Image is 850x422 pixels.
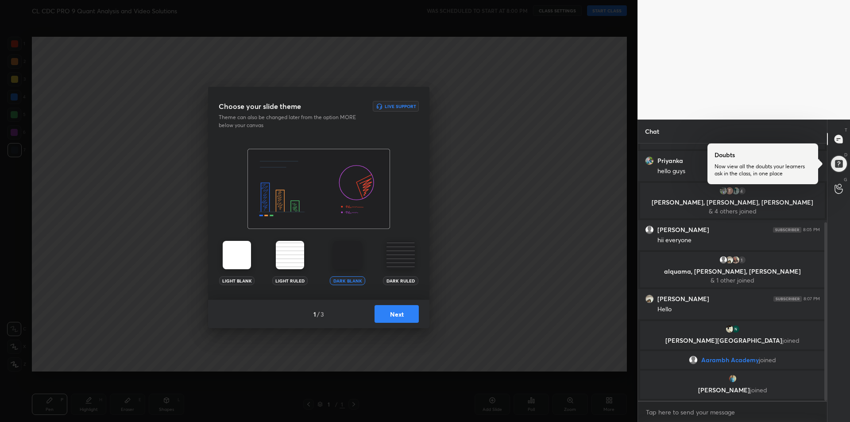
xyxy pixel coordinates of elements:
[773,296,802,302] img: 4P8fHbbgJtejmAAAAAElFTkSuQmCC
[219,101,301,112] h3: Choose your slide theme
[276,241,304,269] img: lightRuledTheme.002cd57a.svg
[725,186,734,195] img: thumbnail.jpg
[773,227,801,232] img: 4P8fHbbgJtejmAAAAAElFTkSuQmCC
[330,276,365,285] div: Dark Blank
[759,356,776,364] span: joined
[701,356,759,364] span: Aarambh Academy
[247,149,390,229] img: darkThemeBanner.f801bae7.svg
[728,374,737,383] img: thumbnail.jpg
[375,305,419,323] button: Next
[657,305,820,314] div: Hello
[657,236,820,245] div: hii everyone
[845,127,847,133] p: T
[804,296,820,302] div: 8:07 PM
[738,256,746,264] div: 1
[645,157,653,165] img: thumbnail.jpg
[731,256,740,264] img: thumbnail.jpg
[719,186,728,195] img: thumbnail.jpg
[731,186,740,195] img: thumbnail.jpg
[645,226,653,234] img: default.png
[383,276,418,285] div: Dark Ruled
[333,241,362,269] img: darkTheme.aa1caeba.svg
[657,226,709,234] h6: [PERSON_NAME]
[645,208,819,215] p: & 4 others joined
[219,276,255,285] div: Light Blank
[782,336,800,345] span: joined
[803,227,820,232] div: 8:05 PM
[738,186,746,195] div: 4
[321,310,324,319] h4: 3
[750,386,767,394] span: joined
[731,325,740,333] img: thumbnail.jpg
[317,310,320,319] h4: /
[844,151,847,158] p: D
[638,120,666,143] p: Chat
[844,176,847,183] p: G
[385,104,416,108] h6: Live Support
[725,256,734,264] img: thumbnail.jpg
[689,356,698,364] img: default.png
[645,277,819,284] p: & 1 other joined
[719,256,728,264] img: default.png
[645,337,819,344] p: [PERSON_NAME][GEOGRAPHIC_DATA]
[219,113,362,129] p: Theme can also be changed later from the option MORE below your canvas
[645,268,819,275] p: alquama, [PERSON_NAME], [PERSON_NAME]
[725,325,734,333] img: thumbnail.jpg
[657,157,683,165] h6: Priyanka
[645,295,653,303] img: thumbnail.jpg
[386,241,415,269] img: darkRuledTheme.359fb5fd.svg
[657,295,709,303] h6: [PERSON_NAME]
[638,143,827,401] div: grid
[645,387,819,394] p: [PERSON_NAME]
[272,276,308,285] div: Light Ruled
[645,199,819,206] p: [PERSON_NAME], [PERSON_NAME], [PERSON_NAME]
[313,310,316,319] h4: 1
[223,241,251,269] img: lightTheme.5bb83c5b.svg
[657,167,820,176] div: hello guys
